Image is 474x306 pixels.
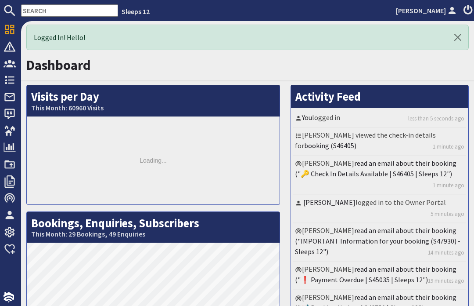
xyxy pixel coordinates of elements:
[21,4,118,17] input: SEARCH
[26,57,91,73] a: Dashboard
[4,292,14,302] img: staytech_i_w-64f4e8e9ee0a9c174fd5317b4b171b261742d2d393467e5bdba4413f4f884c10.svg
[293,223,466,262] li: [PERSON_NAME]
[122,7,150,16] a: Sleeps 12
[433,142,464,151] a: 1 minute ago
[27,212,280,243] h2: Bookings, Enquiries, Subscribers
[433,181,464,189] a: 1 minute ago
[31,230,275,238] small: This Month: 29 Bookings, 49 Enquiries
[293,195,466,223] li: logged in to the Owner Portal
[295,89,361,104] a: Activity Feed
[303,198,355,207] a: [PERSON_NAME]
[295,159,456,178] a: read an email about their booking ("🔑 Check In Details Available | S46405 | Sleeps 12")
[408,114,464,123] a: less than 5 seconds ago
[295,265,456,284] a: read an email about their booking ("❗ Payment Overdue | S45035 | Sleeps 12")
[302,113,312,122] a: You
[293,262,466,290] li: [PERSON_NAME]
[295,226,460,256] a: read an email about their booking ("IMPORTANT Information for your booking (S47930) - Sleeps 12")
[31,104,275,112] small: This Month: 60960 Visits
[27,117,280,204] div: Loading...
[293,128,466,156] li: [PERSON_NAME] viewed the check-in details for
[304,141,356,150] a: booking (S46405)
[27,85,280,117] h2: Visits per Day
[428,248,464,257] a: 14 minutes ago
[396,5,458,16] a: [PERSON_NAME]
[428,277,464,285] a: 19 minutes ago
[26,25,469,50] div: Logged In! Hello!
[293,110,466,128] li: logged in
[293,156,466,195] li: [PERSON_NAME]
[431,210,464,218] a: 5 minutes ago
